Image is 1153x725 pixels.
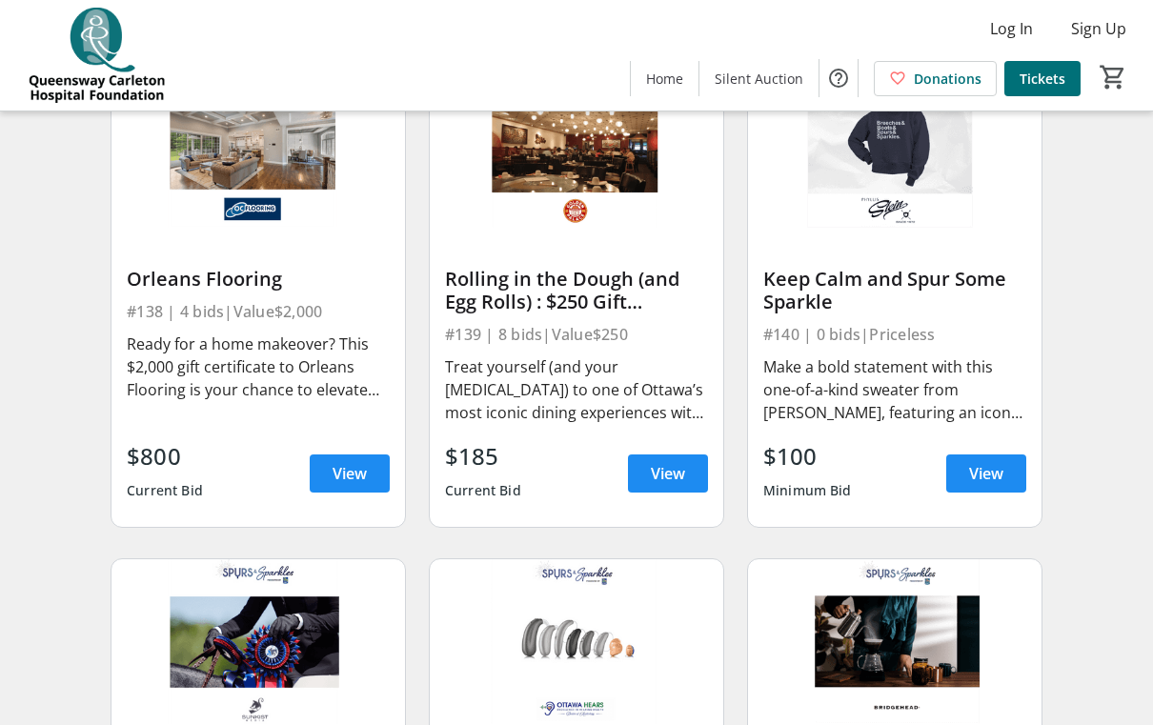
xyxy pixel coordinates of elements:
span: Home [646,69,683,89]
span: Log In [990,17,1033,40]
span: View [333,462,367,485]
div: Make a bold statement with this one-of-a-kind sweater from [PERSON_NAME], featuring an iconic phr... [763,355,1026,424]
a: Home [631,61,698,96]
img: Orleans Flooring [111,63,405,228]
div: $800 [127,439,203,473]
img: Sunkist Signature Equestrian Shoot [111,559,405,724]
button: Sign Up [1056,13,1142,44]
span: Donations [914,69,981,89]
div: Treat yourself (and your [MEDICAL_DATA]) to one of Ottawa’s most iconic dining experiences with f... [445,355,708,424]
a: Tickets [1004,61,1081,96]
button: Help [819,59,858,97]
img: Keep Calm and Spur Some Sparkle [748,63,1042,228]
img: Ottawa Hears Audiology Package Including a Pair of Rechargeable/Bluetooth Hearing Aids [430,559,723,724]
div: #138 | 4 bids | Value $2,000 [127,298,390,325]
div: Ready for a home makeover? This $2,000 gift certificate to Orleans Flooring is your chance to ele... [127,332,390,401]
span: View [969,462,1003,485]
div: Orleans Flooring [127,268,390,291]
div: #140 | 0 bids | Priceless [763,321,1026,348]
a: Silent Auction [699,61,819,96]
img: QCH Foundation's Logo [11,8,181,103]
button: Cart [1096,60,1130,94]
div: Current Bid [127,473,203,508]
button: Log In [975,13,1048,44]
a: View [628,454,708,493]
a: View [310,454,390,493]
span: Tickets [1020,69,1065,89]
span: Silent Auction [715,69,803,89]
div: Minimum Bid [763,473,852,508]
a: View [946,454,1026,493]
div: $185 [445,439,521,473]
img: The Daily Brew Basket with Bridgehead Coffee [748,559,1042,724]
div: #139 | 8 bids | Value $250 [445,321,708,348]
div: Keep Calm and Spur Some Sparkle [763,268,1026,313]
a: Donations [874,61,997,96]
div: Current Bid [445,473,521,508]
img: Rolling in the Dough (and Egg Rolls) : $250 Gift Certificate to Golden Palace [430,63,723,228]
div: $100 [763,439,852,473]
div: Rolling in the Dough (and Egg Rolls) : $250 Gift Certificate to [GEOGRAPHIC_DATA] [445,268,708,313]
span: View [651,462,685,485]
span: Sign Up [1071,17,1126,40]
